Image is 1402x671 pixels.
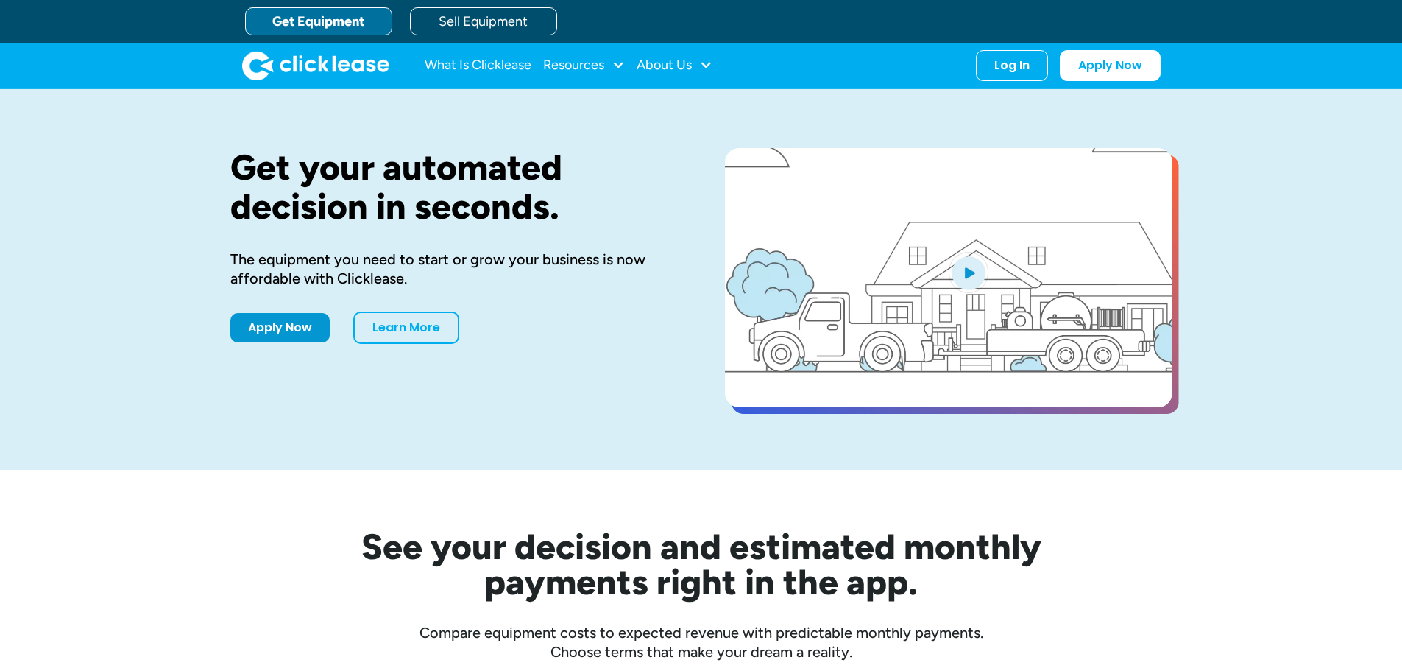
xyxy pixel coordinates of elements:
div: Log In [994,58,1030,73]
a: What Is Clicklease [425,51,531,80]
a: Sell Equipment [410,7,557,35]
div: Compare equipment costs to expected revenue with predictable monthly payments. Choose terms that ... [230,623,1172,661]
h1: Get your automated decision in seconds. [230,148,678,226]
a: Apply Now [230,313,330,342]
a: Get Equipment [245,7,392,35]
div: About Us [637,51,712,80]
a: Apply Now [1060,50,1161,81]
a: Learn More [353,312,459,344]
a: home [242,51,389,80]
div: The equipment you need to start or grow your business is now affordable with Clicklease. [230,250,678,288]
h2: See your decision and estimated monthly payments right in the app. [289,529,1114,600]
div: Resources [543,51,625,80]
img: Blue play button logo on a light blue circular background [949,252,988,293]
img: Clicklease logo [242,51,389,80]
a: open lightbox [725,148,1172,407]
